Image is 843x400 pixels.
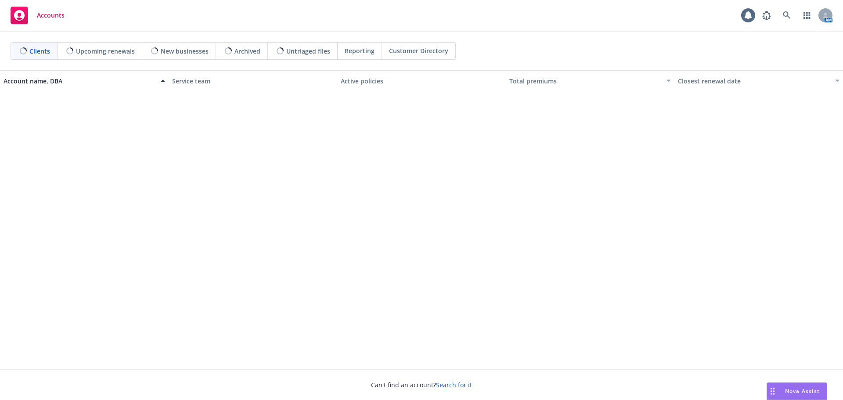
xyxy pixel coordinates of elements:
a: Switch app [798,7,816,24]
span: Can't find an account? [371,380,472,389]
a: Accounts [7,3,68,28]
span: New businesses [161,47,209,56]
span: Archived [234,47,260,56]
button: Closest renewal date [674,70,843,91]
span: Upcoming renewals [76,47,135,56]
button: Nova Assist [767,382,827,400]
button: Active policies [337,70,506,91]
span: Accounts [37,12,65,19]
div: Account name, DBA [4,76,155,86]
div: Closest renewal date [678,76,830,86]
div: Active policies [341,76,502,86]
span: Reporting [345,46,375,55]
a: Search for it [436,381,472,389]
button: Total premiums [506,70,674,91]
div: Service team [172,76,334,86]
span: Untriaged files [286,47,330,56]
span: Clients [29,47,50,56]
button: Service team [169,70,337,91]
span: Nova Assist [785,387,820,395]
span: Customer Directory [389,46,448,55]
a: Search [778,7,796,24]
div: Drag to move [767,383,778,400]
a: Report a Bug [758,7,775,24]
div: Total premiums [509,76,661,86]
